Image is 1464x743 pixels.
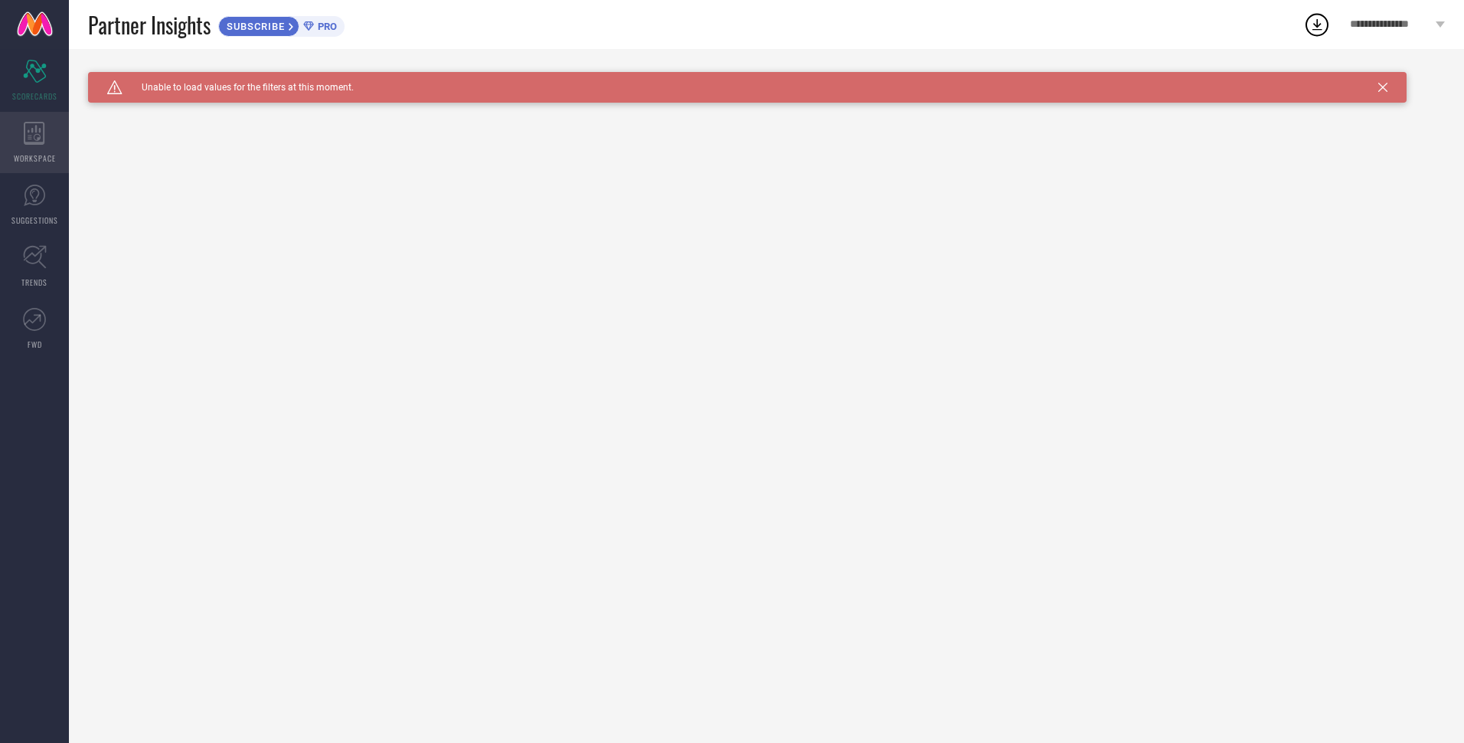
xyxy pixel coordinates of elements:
[11,214,58,226] span: SUGGESTIONS
[219,21,289,32] span: SUBSCRIBE
[1303,11,1331,38] div: Open download list
[12,90,57,102] span: SCORECARDS
[123,82,354,93] span: Unable to load values for the filters at this moment.
[218,12,345,37] a: SUBSCRIBEPRO
[21,277,47,288] span: TRENDS
[88,72,1445,84] div: Unable to load filters at this moment. Please try later.
[314,21,337,32] span: PRO
[88,9,211,41] span: Partner Insights
[14,152,56,164] span: WORKSPACE
[28,339,42,350] span: FWD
